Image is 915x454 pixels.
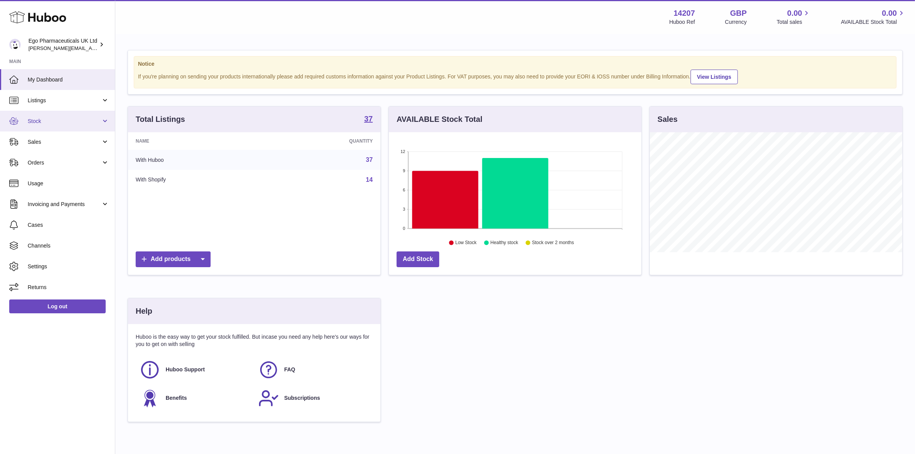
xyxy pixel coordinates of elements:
[166,394,187,402] span: Benefits
[166,366,205,373] span: Huboo Support
[841,18,906,26] span: AVAILABLE Stock Total
[366,156,373,163] a: 37
[284,366,296,373] span: FAQ
[841,8,906,26] a: 0.00 AVAILABLE Stock Total
[400,149,405,154] text: 12
[258,388,369,409] a: Subscriptions
[490,240,518,246] text: Healthy stock
[658,114,678,125] h3: Sales
[128,132,264,150] th: Name
[777,8,811,26] a: 0.00 Total sales
[28,263,109,270] span: Settings
[403,207,405,211] text: 3
[725,18,747,26] div: Currency
[397,114,482,125] h3: AVAILABLE Stock Total
[28,76,109,83] span: My Dashboard
[28,221,109,229] span: Cases
[9,299,106,313] a: Log out
[136,306,152,316] h3: Help
[136,114,185,125] h3: Total Listings
[28,159,101,166] span: Orders
[264,132,380,150] th: Quantity
[28,97,101,104] span: Listings
[777,18,811,26] span: Total sales
[674,8,695,18] strong: 14207
[138,68,892,84] div: If you're planning on sending your products internationally please add required customs informati...
[403,226,405,231] text: 0
[403,168,405,173] text: 9
[28,138,101,146] span: Sales
[397,251,439,267] a: Add Stock
[455,240,477,246] text: Low Stock
[128,170,264,190] td: With Shopify
[28,37,98,52] div: Ego Pharmaceuticals UK Ltd
[366,176,373,183] a: 14
[28,45,195,51] span: [PERSON_NAME][EMAIL_ADDRESS][PERSON_NAME][DOMAIN_NAME]
[532,240,574,246] text: Stock over 2 months
[28,201,101,208] span: Invoicing and Payments
[28,118,101,125] span: Stock
[258,359,369,380] a: FAQ
[28,284,109,291] span: Returns
[136,251,211,267] a: Add products
[28,242,109,249] span: Channels
[9,39,21,50] img: jane.bates@egopharm.com
[691,70,738,84] a: View Listings
[138,60,892,68] strong: Notice
[136,333,373,348] p: Huboo is the easy way to get your stock fulfilled. But incase you need any help here's our ways f...
[669,18,695,26] div: Huboo Ref
[730,8,747,18] strong: GBP
[139,388,251,409] a: Benefits
[139,359,251,380] a: Huboo Support
[787,8,802,18] span: 0.00
[128,150,264,170] td: With Huboo
[28,180,109,187] span: Usage
[882,8,897,18] span: 0.00
[284,394,320,402] span: Subscriptions
[364,115,373,123] strong: 37
[403,188,405,192] text: 6
[364,115,373,124] a: 37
